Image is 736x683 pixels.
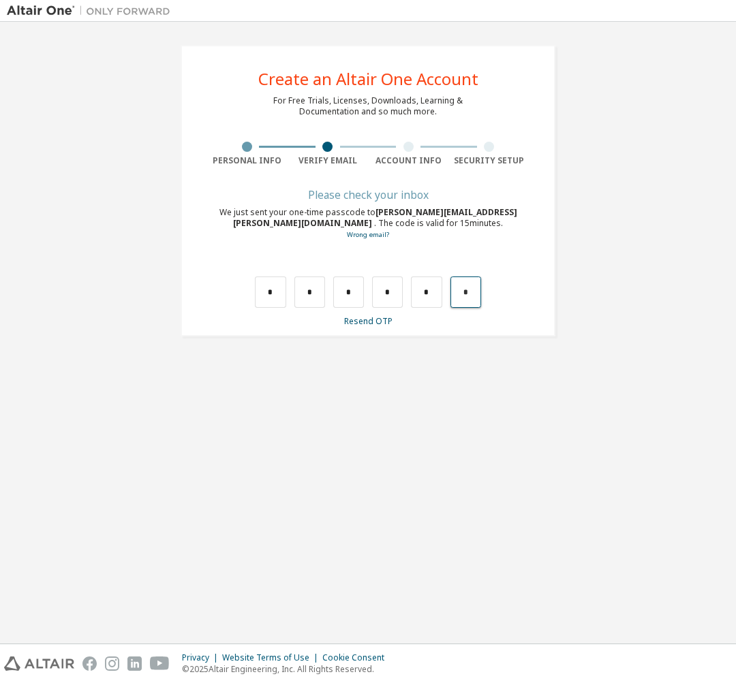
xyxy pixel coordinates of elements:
div: Please check your inbox [206,191,530,199]
div: For Free Trials, Licenses, Downloads, Learning & Documentation and so much more. [273,95,463,117]
div: Create an Altair One Account [258,71,478,87]
img: youtube.svg [150,656,170,671]
a: Resend OTP [344,315,393,327]
a: Go back to the registration form [347,230,389,239]
span: [PERSON_NAME][EMAIL_ADDRESS][PERSON_NAME][DOMAIN_NAME] [233,206,517,229]
div: Security Setup [449,155,530,166]
div: Verify Email [288,155,369,166]
img: linkedin.svg [127,656,142,671]
div: Website Terms of Use [222,652,322,663]
div: Cookie Consent [322,652,393,663]
div: Personal Info [206,155,288,166]
img: altair_logo.svg [4,656,74,671]
img: Altair One [7,4,177,18]
div: Account Info [368,155,449,166]
img: instagram.svg [105,656,119,671]
div: Privacy [182,652,222,663]
img: facebook.svg [82,656,97,671]
div: We just sent your one-time passcode to . The code is valid for 15 minutes. [206,207,530,240]
p: © 2025 Altair Engineering, Inc. All Rights Reserved. [182,663,393,675]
